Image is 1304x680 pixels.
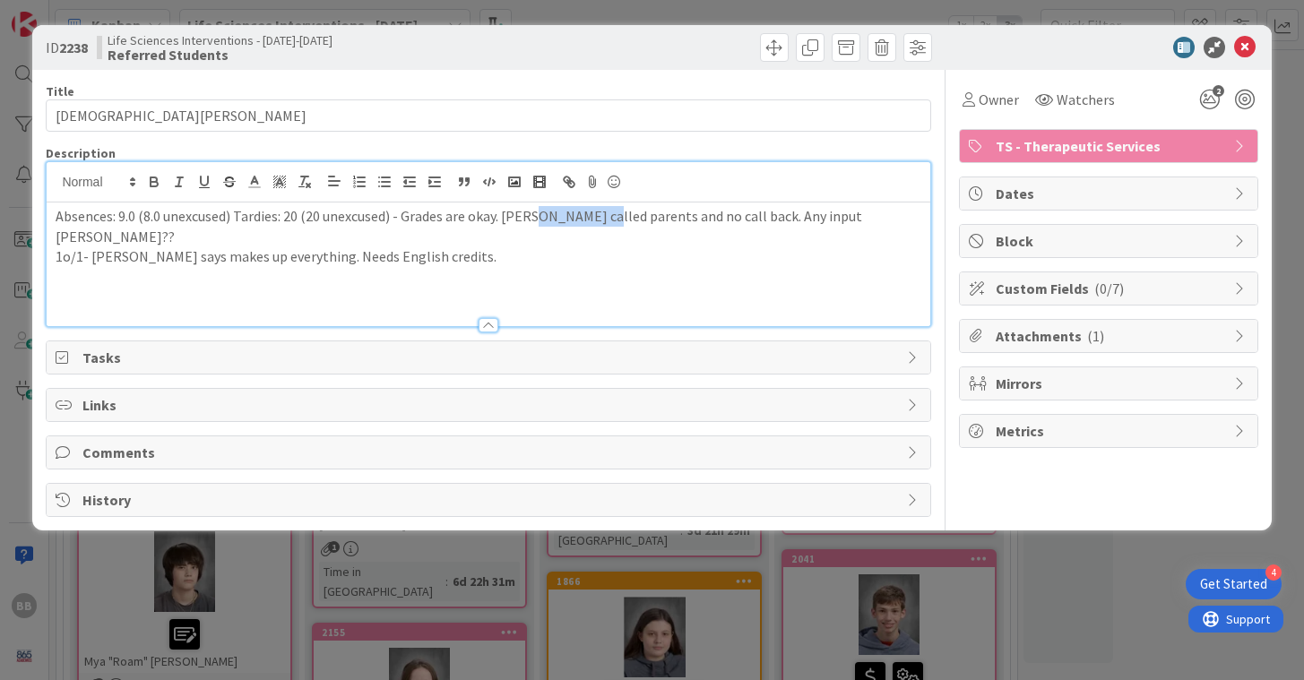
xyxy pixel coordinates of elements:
span: Tasks [82,347,897,368]
span: Watchers [1057,89,1115,110]
div: Get Started [1200,575,1267,593]
span: Block [996,230,1225,252]
b: Referred Students [108,47,332,62]
span: ( 1 ) [1087,327,1104,345]
label: Title [46,83,74,99]
span: Absences: 9.0 (8.0 unexcused) Tardies: 20 (20 unexcused) - Grades are okay. [PERSON_NAME] called ... [56,207,865,245]
span: Custom Fields [996,278,1225,299]
span: Owner [979,89,1019,110]
span: Links [82,394,897,416]
span: Mirrors [996,373,1225,394]
span: History [82,489,897,511]
span: ID [46,37,88,58]
b: 2238 [59,39,88,56]
span: Metrics [996,420,1225,442]
span: Support [38,3,82,24]
span: 2 [1213,85,1224,97]
p: 1o/1- [PERSON_NAME] says makes up everything. Needs English credits. [56,246,920,267]
div: 4 [1265,564,1282,581]
span: Life Sciences Interventions - [DATE]-[DATE] [108,33,332,47]
span: Description [46,145,116,161]
span: Dates [996,183,1225,204]
span: ( 0/7 ) [1094,280,1124,297]
div: Open Get Started checklist, remaining modules: 4 [1186,569,1282,599]
span: Comments [82,442,897,463]
span: Attachments [996,325,1225,347]
span: TS - Therapeutic Services [996,135,1225,157]
input: type card name here... [46,99,930,132]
